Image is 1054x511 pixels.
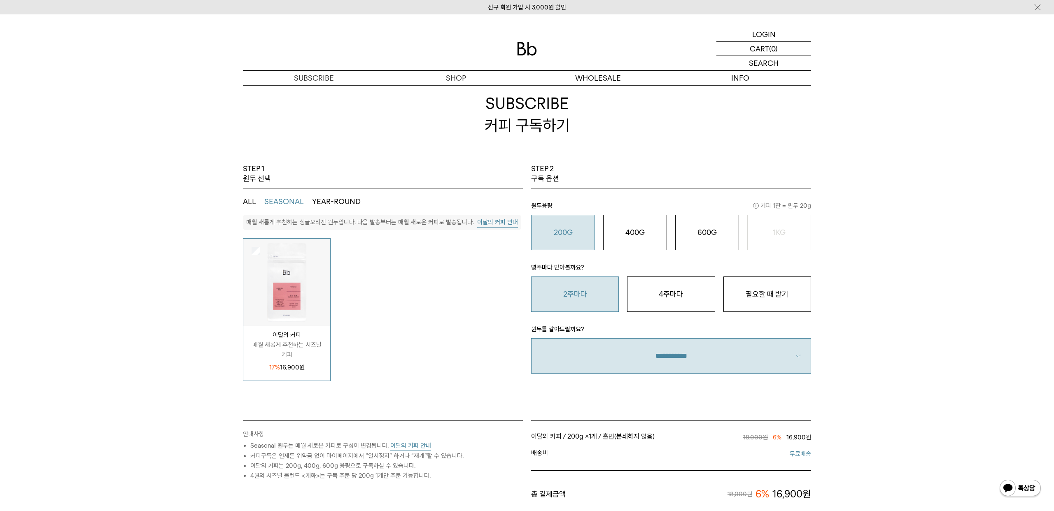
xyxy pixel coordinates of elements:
[531,276,619,312] button: 2주마다
[531,215,595,250] button: 200G
[750,42,769,56] p: CART
[299,364,305,371] span: 원
[747,215,811,250] button: 1KG
[243,330,330,340] p: 이달의 커피
[250,461,523,471] li: 이달의 커피는 200g, 400g, 600g 용량으로 구독하실 수 있습니다.
[531,324,811,338] p: 원두를 갈아드릴까요?
[390,441,431,451] button: 이달의 커피 안내
[250,471,523,481] li: 4월의 시즈널 블렌드 <개화>는 구독 주문 당 200g 1개만 주문 가능합니다.
[723,276,811,312] button: 필요할 때 받기
[477,217,518,228] button: 이달의 커피 안내
[567,432,583,440] span: 200g
[243,164,271,184] p: STEP 1 원두 선택
[517,42,537,56] img: 로고
[627,276,715,312] button: 4주마다
[264,197,304,207] button: SEASONAL
[243,340,330,360] p: 매월 새롭게 추천하는 시즈널 커피
[773,434,781,441] span: 6%
[999,479,1042,499] img: 카카오톡 채널 1:1 채팅 버튼
[669,71,811,85] p: INFO
[312,197,361,207] button: YEAR-ROUND
[531,164,559,184] p: STEP 2 구독 옵션
[531,449,671,459] span: 배송비
[675,215,739,250] button: 600G
[243,65,811,164] h2: SUBSCRIBE 커피 구독하기
[743,434,768,441] span: 18,000원
[603,215,667,250] button: 400G
[527,71,669,85] p: WHOLESALE
[385,71,527,85] a: SHOP
[243,197,256,207] button: ALL
[603,432,655,440] span: 홀빈(분쇄하지 않음)
[598,432,601,440] span: /
[749,56,779,70] p: SEARCH
[716,42,811,56] a: CART (0)
[250,451,523,461] li: 커피구독은 언제든 위약금 없이 마이페이지에서 “일시정지” 하거나 “재개”할 수 있습니다.
[243,71,385,85] a: SUBSCRIBE
[554,228,573,237] o: 200G
[697,228,717,237] o: 600G
[269,362,305,372] p: 16,900
[269,364,280,371] span: 17%
[728,489,752,499] span: 18,000원
[671,449,811,459] span: 무료배송
[585,432,597,440] span: ×
[625,228,645,237] o: 400G
[250,441,523,451] li: Seasonal 원두는 매월 새로운 커피로 구성이 변경됩니다.
[246,218,474,226] p: 매월 새롭게 추천하는 싱글오리진 원두입니다. 다음 발송부터는 매월 새로운 커피로 발송됩니다.
[716,27,811,42] a: LOGIN
[531,262,811,276] p: 몇주마다 받아볼까요?
[531,432,562,440] span: 이달의 커피
[488,4,566,11] a: 신규 회원 가입 시 3,000원 할인
[589,432,597,440] span: 1개
[786,434,811,441] span: 16,900원
[531,487,566,501] span: 총 결제금액
[243,239,330,325] img: 상품이미지
[243,429,523,441] p: 안내사항
[773,228,786,237] o: 1KG
[769,42,778,56] p: (0)
[756,487,769,501] span: 6%
[753,201,811,211] span: 커피 1잔 = 윈두 20g
[772,487,811,501] span: 16,900원
[563,432,566,440] span: /
[531,201,811,215] p: 원두용량
[752,27,776,41] p: LOGIN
